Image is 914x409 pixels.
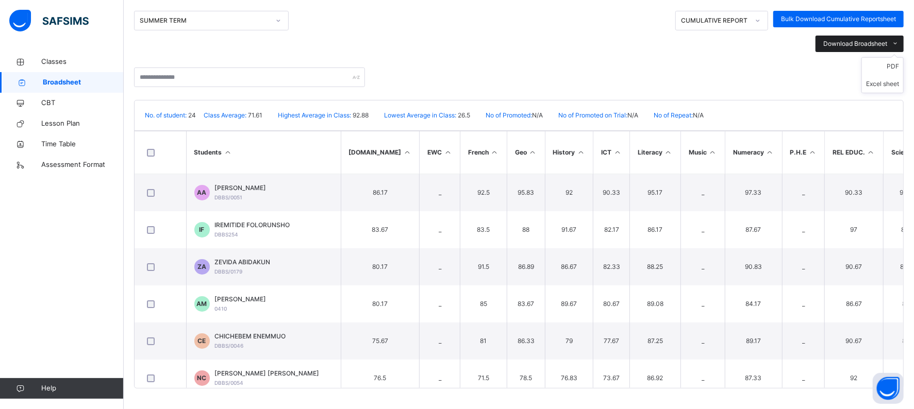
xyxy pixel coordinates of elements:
[278,111,351,119] span: Highest Average in Class:
[41,98,124,108] span: CBT
[782,211,825,248] td: _
[630,360,681,397] td: 86.92
[456,111,470,119] span: 26.5
[593,285,630,322] td: 80.67
[341,211,420,248] td: 83.67
[420,174,460,212] td: _
[654,111,693,119] span: No of Repeat:
[215,194,243,200] span: DBBS/0051
[593,174,630,212] td: 90.33
[825,322,884,360] td: 90.67
[403,148,412,156] i: Sort in Ascending Order
[766,148,774,156] i: Sort in Ascending Order
[351,111,369,119] span: 92.88
[43,77,124,88] span: Broadsheet
[420,360,460,397] td: _
[782,248,825,285] td: _
[781,14,896,24] span: Bulk Download Cumulative Reportsheet
[41,118,124,129] span: Lesson Plan
[215,343,244,349] span: DBBS/0046
[545,360,593,397] td: 76.83
[384,111,456,119] span: Lowest Average in Class:
[862,58,903,75] li: dropdown-list-item-text-0
[630,285,681,322] td: 89.08
[215,369,320,378] span: [PERSON_NAME] [PERSON_NAME]
[825,360,884,397] td: 92
[545,285,593,322] td: 89.67
[187,111,196,119] span: 24
[613,148,622,156] i: Sort in Ascending Order
[200,225,205,234] span: IF
[725,248,782,285] td: 90.83
[825,174,884,212] td: 90.33
[873,373,904,404] button: Open asap
[460,322,507,360] td: 81
[145,111,187,119] span: No. of student:
[215,258,271,267] span: ZEVIDA ABIDAKUN
[545,131,593,174] th: History
[630,174,681,212] td: 95.17
[577,148,586,156] i: Sort in Ascending Order
[341,248,420,285] td: 80.17
[630,322,681,360] td: 87.25
[593,322,630,360] td: 77.67
[341,360,420,397] td: 76.5
[507,211,545,248] td: 88
[725,322,782,360] td: 89.17
[341,131,420,174] th: [DOMAIN_NAME]
[680,322,725,360] td: _
[215,295,267,304] span: [PERSON_NAME]
[215,231,239,237] span: DBBS254
[823,39,887,48] span: Download Broadsheet
[460,211,507,248] td: 83.5
[460,285,507,322] td: 85
[420,322,460,360] td: _
[197,299,207,309] span: AM
[246,111,262,119] span: 71.61
[528,148,537,156] i: Sort in Ascending Order
[558,111,627,119] span: No of Promoted on Trial:
[680,360,725,397] td: _
[680,248,725,285] td: _
[460,174,507,212] td: 92.5
[680,174,725,212] td: _
[420,211,460,248] td: _
[507,131,545,174] th: Geo
[867,148,875,156] i: Sort in Ascending Order
[420,248,460,285] td: _
[186,131,341,174] th: Students
[782,322,825,360] td: _
[507,322,545,360] td: 86.33
[507,360,545,397] td: 78.5
[41,160,124,170] span: Assessment Format
[808,148,817,156] i: Sort in Ascending Order
[593,211,630,248] td: 82.17
[681,16,749,25] div: CUMULATIVE REPORT
[825,248,884,285] td: 90.67
[341,285,420,322] td: 80.17
[593,360,630,397] td: 73.67
[215,220,290,230] span: IREMITIDE FOLORUNSHO
[630,131,681,174] th: Literacy
[545,322,593,360] td: 79
[215,305,227,312] span: 0410
[198,336,206,346] span: CE
[825,285,884,322] td: 86.67
[680,211,725,248] td: _
[545,248,593,285] td: 86.67
[507,174,545,212] td: 95.83
[215,183,267,193] span: [PERSON_NAME]
[708,148,717,156] i: Sort in Ascending Order
[782,174,825,212] td: _
[215,380,244,386] span: DBBS/0054
[443,148,452,156] i: Sort in Ascending Order
[593,248,630,285] td: 82.33
[204,111,246,119] span: Class Average:
[507,285,545,322] td: 83.67
[224,148,232,156] i: Sort Ascending
[825,131,884,174] th: REL EDUC.
[725,285,782,322] td: 84.17
[545,174,593,212] td: 92
[140,16,270,25] div: SUMMER TERM
[725,131,782,174] th: Numeracy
